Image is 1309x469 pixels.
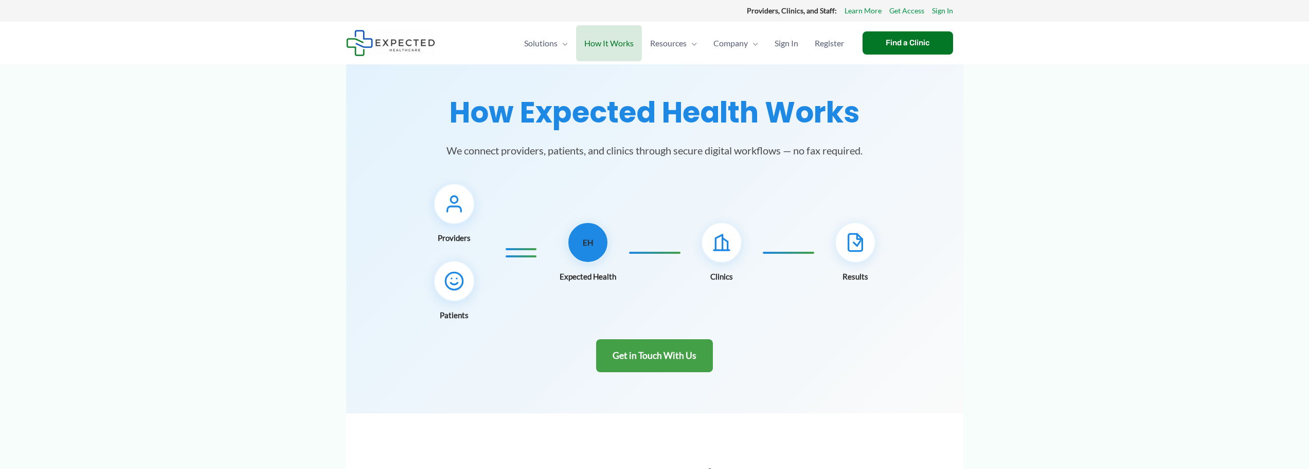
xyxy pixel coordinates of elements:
[766,25,806,61] a: Sign In
[596,339,713,373] a: Get in Touch With Us
[358,95,951,130] h1: How Expected Health Works
[423,142,886,159] p: We connect providers, patients, and clinics through secure digital workflows — no fax required.
[710,269,733,284] span: Clinics
[705,25,766,61] a: CompanyMenu Toggle
[560,269,616,284] span: Expected Health
[583,235,593,250] span: EH
[845,4,882,18] a: Learn More
[346,30,435,56] img: Expected Healthcare Logo - side, dark font, small
[524,25,558,61] span: Solutions
[438,231,471,245] span: Providers
[889,4,924,18] a: Get Access
[516,25,852,61] nav: Primary Site Navigation
[713,25,748,61] span: Company
[815,25,844,61] span: Register
[650,25,687,61] span: Resources
[747,6,837,15] strong: Providers, Clinics, and Staff:
[748,25,758,61] span: Menu Toggle
[932,4,953,18] a: Sign In
[863,31,953,55] a: Find a Clinic
[584,25,634,61] span: How It Works
[558,25,568,61] span: Menu Toggle
[842,269,868,284] span: Results
[687,25,697,61] span: Menu Toggle
[440,308,469,322] span: Patients
[576,25,642,61] a: How It Works
[806,25,852,61] a: Register
[775,25,798,61] span: Sign In
[642,25,705,61] a: ResourcesMenu Toggle
[516,25,576,61] a: SolutionsMenu Toggle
